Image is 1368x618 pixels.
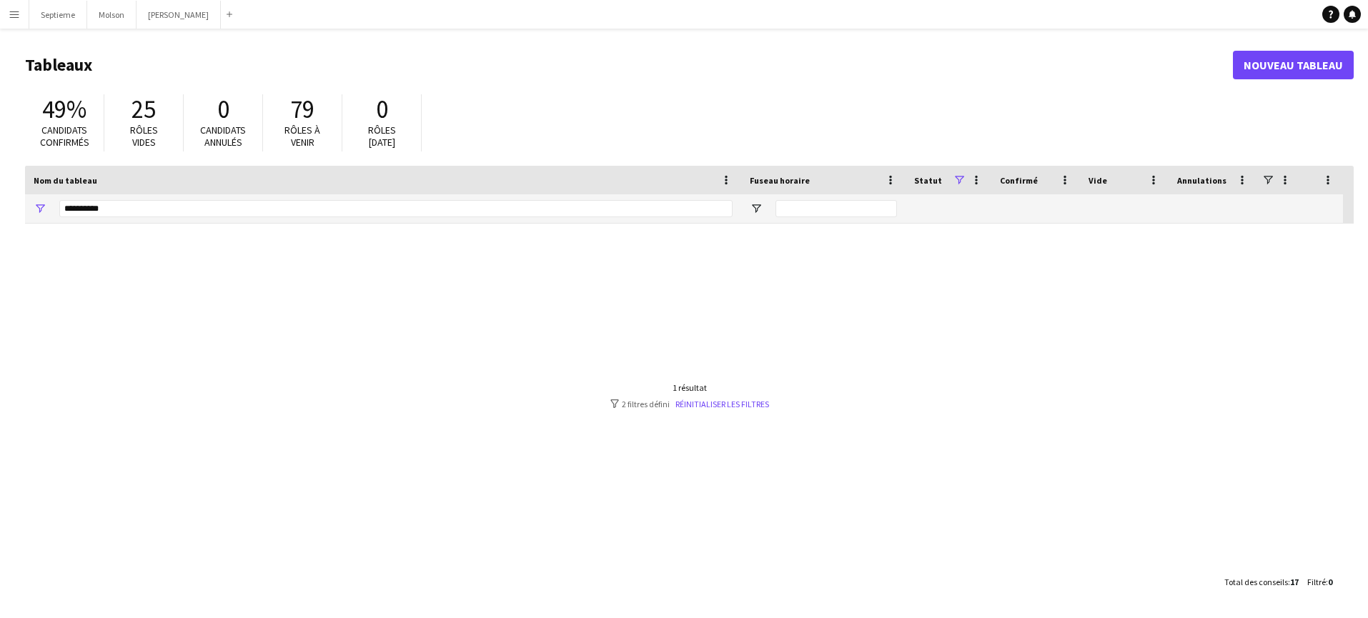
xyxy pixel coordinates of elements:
span: Rôles vides [130,124,158,149]
div: : [1307,568,1332,596]
a: Réinitialiser les filtres [675,399,769,409]
button: [PERSON_NAME] [137,1,221,29]
span: 25 [132,94,156,125]
span: Candidats confirmés [40,124,89,149]
div: 1 résultat [610,382,769,393]
span: Annulations [1177,175,1226,186]
span: Rôles [DATE] [368,124,396,149]
button: Molson [87,1,137,29]
div: : [1224,568,1299,596]
span: Nom du tableau [34,175,97,186]
button: Septieme [29,1,87,29]
h1: Tableaux [25,54,1233,76]
input: Nom du tableau Entrée de filtre [59,200,733,217]
span: Rôles à venir [284,124,320,149]
span: Candidats annulés [200,124,246,149]
button: Ouvrir le menu de filtre [34,202,46,215]
span: 17 [1290,577,1299,587]
button: Ouvrir le menu de filtre [750,202,763,215]
span: 0 [376,94,388,125]
span: Total des conseils [1224,577,1288,587]
span: 0 [1328,577,1332,587]
span: Filtré [1307,577,1326,587]
a: Nouveau tableau [1233,51,1354,79]
span: 49% [42,94,86,125]
span: 79 [290,94,314,125]
div: 2 filtres défini [610,399,769,409]
span: Statut [914,175,942,186]
span: Vide [1089,175,1107,186]
input: Fuseau horaire Entrée de filtre [775,200,897,217]
span: 0 [217,94,229,125]
span: Confirmé [1000,175,1038,186]
span: Fuseau horaire [750,175,810,186]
